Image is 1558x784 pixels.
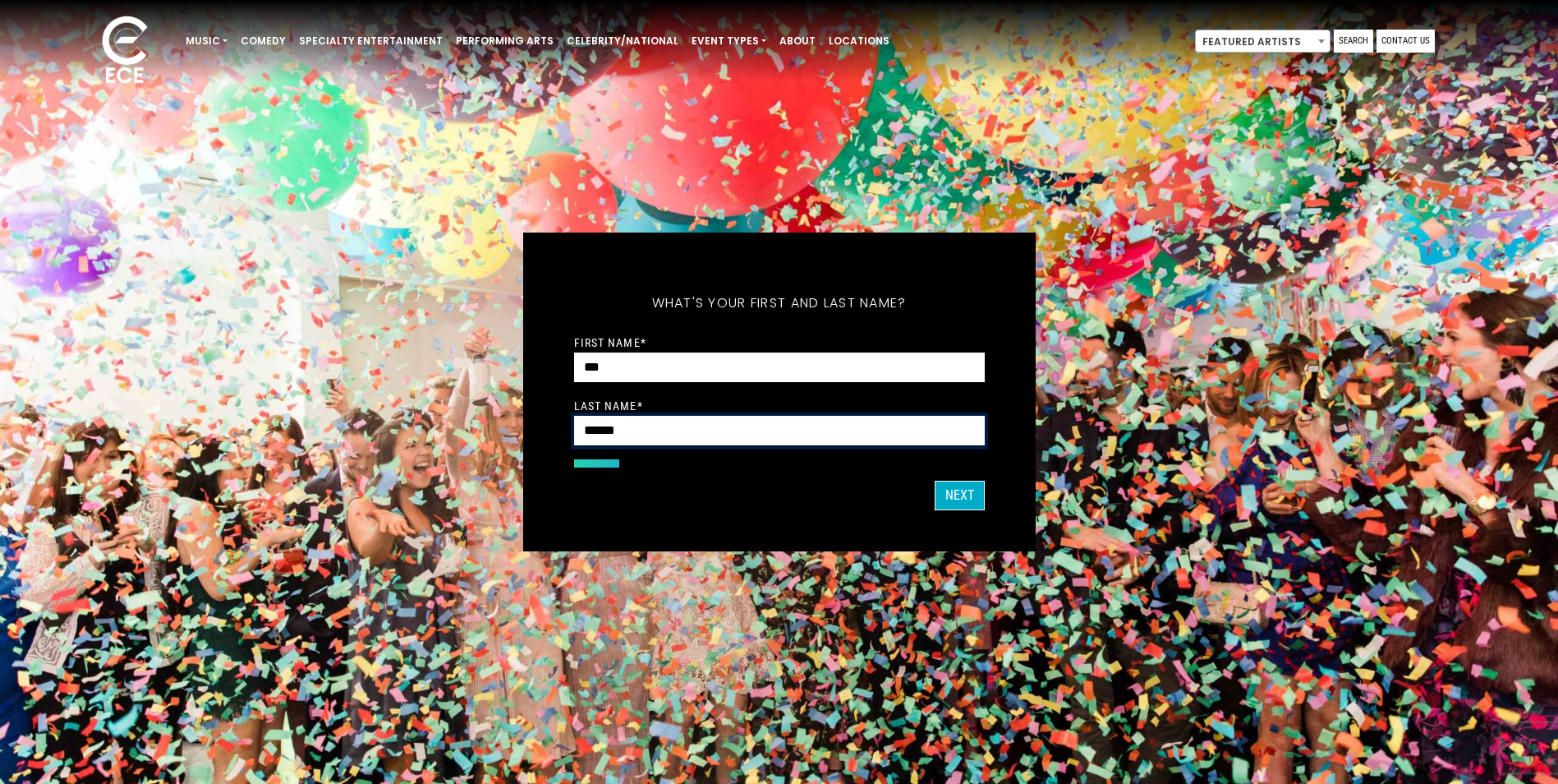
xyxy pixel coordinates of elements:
[1376,30,1435,53] a: Contact Us
[449,27,560,55] a: Performing Arts
[574,335,646,350] label: First Name
[935,481,985,510] button: Next
[234,27,292,55] a: Comedy
[1196,30,1330,53] span: Featured Artists
[560,27,685,55] a: Celebrity/National
[574,399,643,413] label: Last Name
[574,274,985,333] h5: What's your first and last name?
[179,27,234,55] a: Music
[822,27,896,55] a: Locations
[1334,30,1373,53] a: Search
[292,27,449,55] a: Specialty Entertainment
[84,12,166,91] img: ece_new_logo_whitev2-1.png
[685,27,773,55] a: Event Types
[1195,30,1331,53] span: Featured Artists
[773,27,822,55] a: About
